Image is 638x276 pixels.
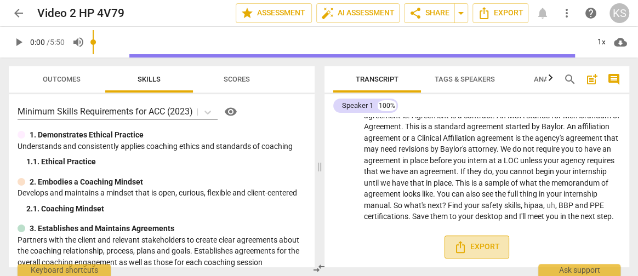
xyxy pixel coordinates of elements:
span: compare_arrows [312,262,326,275]
span: Export [477,7,523,20]
span: 0:00 [30,38,45,47]
div: Keyboard shortcuts [18,264,111,276]
p: 2. Embodies a Coaching Mindset [30,176,143,188]
span: sample [485,179,511,187]
span: Save [412,212,430,221]
span: PPE [590,201,604,210]
p: 3. Establishes and Maintains Agreements [30,223,174,234]
span: the [568,212,580,221]
span: BBP [559,201,575,210]
div: Ask support [538,264,620,276]
span: help [584,7,597,20]
span: Clinical [417,134,443,142]
span: in [539,189,546,198]
span: You [437,189,452,198]
span: AI Assessment [321,7,395,20]
span: internship [573,167,607,176]
span: next [428,201,442,210]
span: Outcomes [43,75,81,83]
span: next [580,212,597,221]
span: safety [481,201,504,210]
span: that [604,134,618,142]
span: or [402,134,411,142]
button: AI Assessment [316,3,400,23]
span: an [602,145,611,153]
span: meet [527,212,546,221]
span: that [410,179,426,187]
span: agreement [364,189,402,198]
span: to [576,145,584,153]
span: Memorandum [563,111,613,120]
button: Export [445,235,509,258]
span: Agreement [412,111,451,120]
span: cloud_download [614,36,627,49]
button: Play [9,32,29,52]
button: KS [609,3,629,23]
span: do [512,145,523,153]
span: volume_up [72,36,85,49]
span: . [612,212,614,221]
span: This [405,122,421,131]
span: the [522,134,535,142]
span: you [561,145,576,153]
span: place [410,156,430,165]
span: Find [448,201,464,210]
span: , [492,167,495,176]
div: 2. 1. Coaching Mindset [26,203,306,215]
span: have [391,167,409,176]
span: , [521,201,524,210]
p: 1. Demonstrates Ethical Practice [30,129,144,141]
span: arrow_drop_down [454,7,468,20]
span: revisions [398,145,430,153]
span: LOC [504,156,520,165]
button: Export [472,3,528,23]
span: require [536,145,561,153]
span: agreement [566,134,604,142]
p: Partners with the client and relevant stakeholders to create clear agreements about the coaching ... [18,234,306,268]
span: An [567,122,578,131]
span: post_add [585,73,599,86]
span: standard [434,122,467,131]
span: need [380,145,398,153]
span: stands [526,111,551,120]
span: internship [563,189,597,198]
span: unless [520,156,544,165]
span: agreement [467,122,505,131]
span: I'll [519,212,527,221]
span: agreement [420,167,457,176]
span: Share [409,7,449,20]
span: visibility [224,105,237,118]
span: your [556,167,573,176]
span: is [515,134,522,142]
span: a [411,134,417,142]
span: / 5:50 [47,38,65,47]
span: Transcript [356,75,398,83]
span: to [449,212,458,221]
button: Volume [69,32,88,52]
span: star [241,7,254,20]
span: Scores [224,75,250,83]
span: Agreement [364,122,401,131]
span: your [464,201,481,210]
span: looks [402,189,422,198]
span: share [409,7,422,20]
a: Help [581,3,601,23]
span: ? [442,201,448,210]
span: search [563,73,577,86]
span: play_arrow [12,36,25,49]
span: . [493,111,497,120]
span: . [452,179,455,187]
span: is [421,122,428,131]
span: agreement [364,111,402,120]
span: . [408,111,412,120]
button: Search [561,71,579,88]
span: full [508,189,520,198]
span: in [560,212,568,221]
span: , [555,201,559,210]
span: a [498,156,504,165]
span: requires [587,156,614,165]
span: desktop [475,212,504,221]
p: Develops and maintains a mindset that is open, curious, flexible and client-centered [18,187,306,199]
span: Filler word [546,201,555,210]
span: may [364,145,380,153]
